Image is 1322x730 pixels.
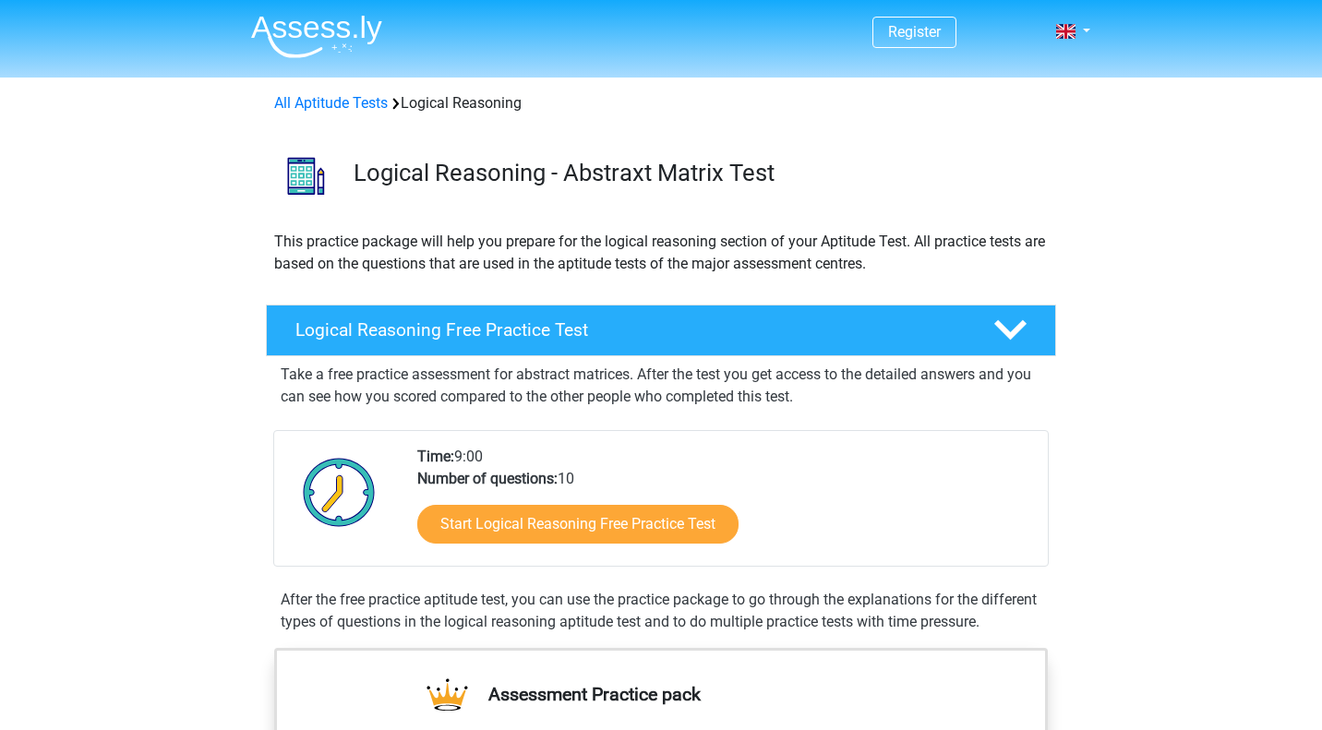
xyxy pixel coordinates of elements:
b: Number of questions: [417,470,558,487]
a: Logical Reasoning Free Practice Test [258,305,1064,356]
img: Assessly [251,15,382,58]
p: Take a free practice assessment for abstract matrices. After the test you get access to the detai... [281,364,1041,408]
a: Start Logical Reasoning Free Practice Test [417,505,739,544]
a: All Aptitude Tests [274,94,388,112]
b: Time: [417,448,454,465]
img: logical reasoning [267,137,345,215]
div: 9:00 10 [403,446,1047,566]
img: Clock [293,446,386,538]
div: Logical Reasoning [267,92,1055,114]
div: After the free practice aptitude test, you can use the practice package to go through the explana... [273,589,1049,633]
h3: Logical Reasoning - Abstraxt Matrix Test [354,159,1041,187]
a: Register [888,23,941,41]
p: This practice package will help you prepare for the logical reasoning section of your Aptitude Te... [274,231,1048,275]
h4: Logical Reasoning Free Practice Test [295,319,964,341]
